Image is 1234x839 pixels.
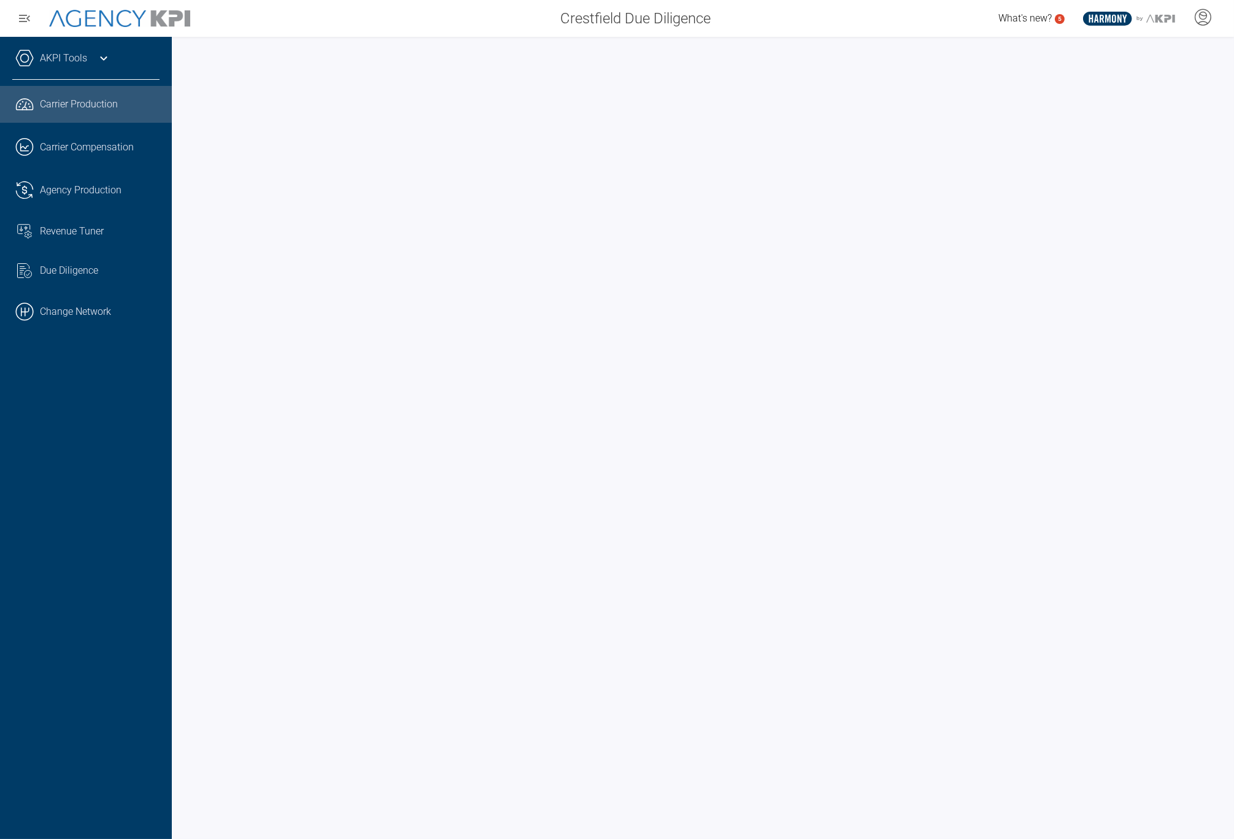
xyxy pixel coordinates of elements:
span: Carrier Production [40,97,118,112]
span: Revenue Tuner [40,224,104,239]
img: AgencyKPI [49,10,190,28]
text: 5 [1058,15,1062,22]
span: What's new? [998,12,1052,24]
span: Crestfield Due Diligence [560,7,711,29]
a: 5 [1055,14,1065,24]
a: AKPI Tools [40,51,87,66]
span: Due Diligence [40,263,98,278]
